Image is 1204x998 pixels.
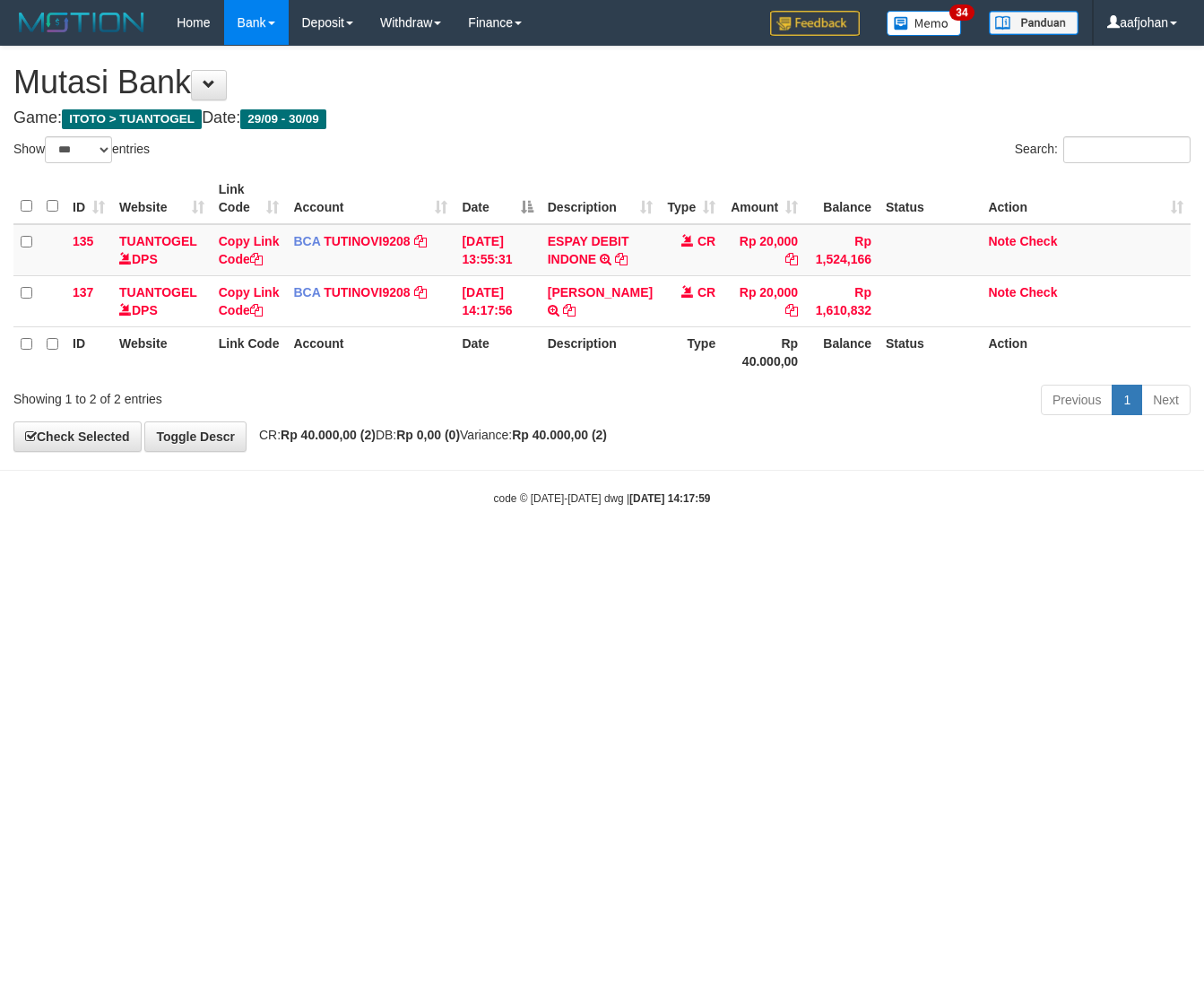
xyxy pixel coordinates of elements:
th: Amount: activate to sort column ascending [723,173,805,224]
th: Status [879,173,981,224]
th: Type [660,326,723,378]
th: Balance [805,173,879,224]
img: MOTION_logo.png [13,9,150,36]
th: ID [65,326,112,378]
a: Copy Link Code [219,234,280,266]
a: TUANTOGEL [119,285,197,299]
a: ESPAY DEBIT INDONE [548,234,629,266]
td: Rp 20,000 [723,224,805,276]
a: Copy ESPAY DEBIT INDONE to clipboard [615,252,628,266]
label: Show entries [13,136,150,163]
th: Type: activate to sort column ascending [660,173,723,224]
td: Rp 1,610,832 [805,275,879,326]
a: [PERSON_NAME] [548,285,653,299]
a: Copy Rp 20,000 to clipboard [785,252,798,266]
td: DPS [112,275,212,326]
th: Link Code [212,326,287,378]
div: Showing 1 to 2 of 2 entries [13,383,489,408]
th: Description [541,326,660,378]
strong: Rp 40.000,00 (2) [281,428,376,442]
td: [DATE] 13:55:31 [455,224,540,276]
th: Balance [805,326,879,378]
th: Description: activate to sort column ascending [541,173,660,224]
td: DPS [112,224,212,276]
a: 1 [1112,385,1142,415]
span: 29/09 - 30/09 [240,109,326,129]
span: 137 [73,285,93,299]
a: Next [1141,385,1191,415]
td: [DATE] 14:17:56 [455,275,540,326]
strong: [DATE] 14:17:59 [629,492,710,505]
th: Account: activate to sort column ascending [286,173,455,224]
a: Copy AHMAD to clipboard [563,303,576,317]
a: Copy Link Code [219,285,280,317]
input: Search: [1063,136,1191,163]
img: Feedback.jpg [770,11,860,36]
a: TUTINOVI9208 [324,234,410,248]
a: Note [988,285,1016,299]
th: ID: activate to sort column ascending [65,173,112,224]
th: Website: activate to sort column ascending [112,173,212,224]
a: TUANTOGEL [119,234,197,248]
th: Action [981,326,1191,378]
th: Link Code: activate to sort column ascending [212,173,287,224]
a: Check Selected [13,421,142,452]
th: Account [286,326,455,378]
a: Copy TUTINOVI9208 to clipboard [414,234,427,248]
a: TUTINOVI9208 [324,285,410,299]
a: Previous [1041,385,1113,415]
span: CR [697,285,715,299]
small: code © [DATE]-[DATE] dwg | [494,492,711,505]
a: Copy TUTINOVI9208 to clipboard [414,285,427,299]
span: BCA [293,234,320,248]
span: ITOTO > TUANTOGEL [62,109,202,129]
img: Button%20Memo.svg [887,11,962,36]
td: Rp 20,000 [723,275,805,326]
strong: Rp 0,00 (0) [396,428,460,442]
th: Status [879,326,981,378]
h1: Mutasi Bank [13,65,1191,100]
label: Search: [1015,136,1191,163]
th: Date [455,326,540,378]
span: CR [697,234,715,248]
th: Rp 40.000,00 [723,326,805,378]
a: Toggle Descr [144,421,247,452]
td: Rp 1,524,166 [805,224,879,276]
span: BCA [293,285,320,299]
span: 34 [949,4,974,21]
span: CR: DB: Variance: [250,428,607,442]
a: Check [1019,285,1057,299]
select: Showentries [45,136,112,163]
a: Note [988,234,1016,248]
img: panduan.png [989,11,1078,35]
strong: Rp 40.000,00 (2) [512,428,607,442]
h4: Game: Date: [13,109,1191,127]
span: 135 [73,234,93,248]
th: Date: activate to sort column descending [455,173,540,224]
th: Action: activate to sort column ascending [981,173,1191,224]
a: Check [1019,234,1057,248]
a: Copy Rp 20,000 to clipboard [785,303,798,317]
th: Website [112,326,212,378]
